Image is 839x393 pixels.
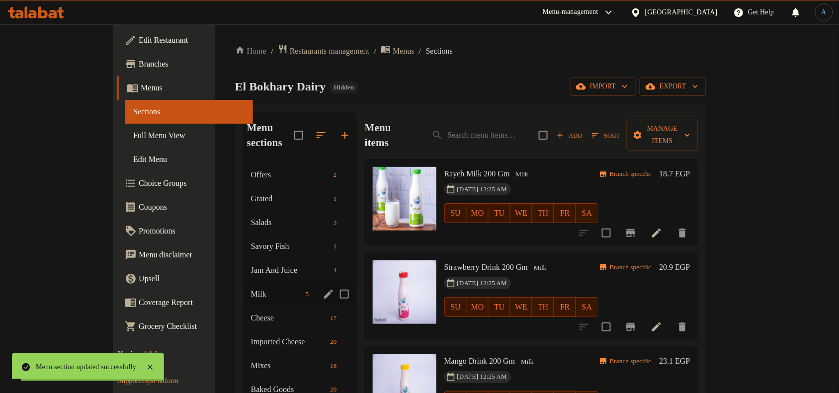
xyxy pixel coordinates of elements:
span: Upsell [139,273,245,285]
span: 1 [330,242,341,251]
span: export [648,80,698,93]
span: 5 [302,290,313,299]
h2: Menu sections [247,120,294,150]
span: A [822,7,827,18]
span: Sections [426,45,453,57]
div: Savory Fish [251,240,330,252]
button: FR [554,203,576,223]
div: Savory Fish1 [243,235,357,258]
a: Restaurants management [278,44,369,58]
span: [DATE] 12:25 AM [453,279,511,288]
span: Menus [141,82,245,94]
button: FR [554,297,576,317]
h6: 20.9 EGP [660,260,690,274]
button: import [570,78,636,96]
span: Add item [554,128,586,143]
span: Sort items [586,128,626,143]
span: Restaurants management [290,45,369,57]
span: Jam And Juice [251,264,330,276]
span: Edit Menu [133,154,245,165]
div: Milk [517,356,537,368]
button: Add [554,128,586,143]
span: SA [580,300,594,314]
span: import [578,80,628,93]
div: Milk5edit [243,282,357,306]
li: / [419,45,422,57]
h6: 18.7 EGP [660,167,690,181]
a: Menus [381,44,415,58]
button: WE [510,203,532,223]
div: items [302,288,313,300]
input: search [423,127,531,144]
span: Hidden [330,83,358,91]
span: SU [449,206,463,221]
span: Promotions [139,225,245,237]
div: Menu section updated successfully [36,362,136,373]
span: FR [558,206,572,221]
span: Select all sections [288,125,309,146]
span: [DATE] 12:25 AM [453,185,511,194]
span: WE [514,206,528,221]
span: Rayeb Milk 200 Gm [444,169,510,178]
span: Grated [251,193,330,205]
span: Milk [530,262,550,274]
h2: Menu items [365,120,412,150]
span: 2 [330,170,341,180]
span: [DATE] 12:25 AM [453,372,511,382]
li: / [373,45,377,57]
a: Menus [117,76,253,100]
div: [GEOGRAPHIC_DATA] [645,7,718,18]
button: Sort [589,128,622,143]
a: Branches [117,52,253,76]
span: MO [471,206,485,221]
span: Select to update [596,223,617,243]
span: Branch specific [606,357,655,366]
span: TH [536,300,550,314]
span: Menu disclaimer [139,249,245,261]
a: Choice Groups [117,171,253,195]
span: Mixes [251,360,327,372]
div: Offers2 [243,163,357,187]
div: Grated1 [243,187,357,211]
img: Rayeb Milk 200 Gm [373,167,436,231]
a: Edit menu item [651,227,663,239]
span: SU [449,300,463,314]
div: Offers [251,169,330,181]
span: WE [514,300,528,314]
span: Sort [592,130,620,141]
span: 1.0.0 [144,350,158,358]
span: Manage items [635,123,690,148]
a: Edit menu item [651,321,663,333]
button: export [640,78,706,96]
div: items [330,240,341,252]
span: Select section [533,125,554,146]
div: items [330,217,341,229]
button: Branch-specific-item [619,221,643,245]
a: Full Menu View [125,124,253,148]
span: Coverage Report [139,297,245,309]
span: 17 [326,314,340,323]
li: / [270,45,274,57]
a: Upsell [117,267,253,291]
span: Version: [118,350,142,358]
span: Milk [251,288,302,300]
div: items [330,264,341,276]
button: delete [671,315,694,339]
div: items [326,360,340,372]
span: 4 [330,266,341,275]
div: Cheese17 [243,306,357,330]
a: Grocery Checklist [117,314,253,338]
span: Choice Groups [139,177,245,189]
button: Branch-specific-item [619,315,643,339]
span: Add [556,130,583,141]
a: Coupons [117,195,253,219]
span: Imported Cheese [251,336,327,348]
button: SU [444,203,467,223]
div: Mixes18 [243,354,357,378]
span: Sections [133,106,245,118]
button: MO [467,203,489,223]
button: TU [489,297,510,317]
span: TH [536,206,550,221]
